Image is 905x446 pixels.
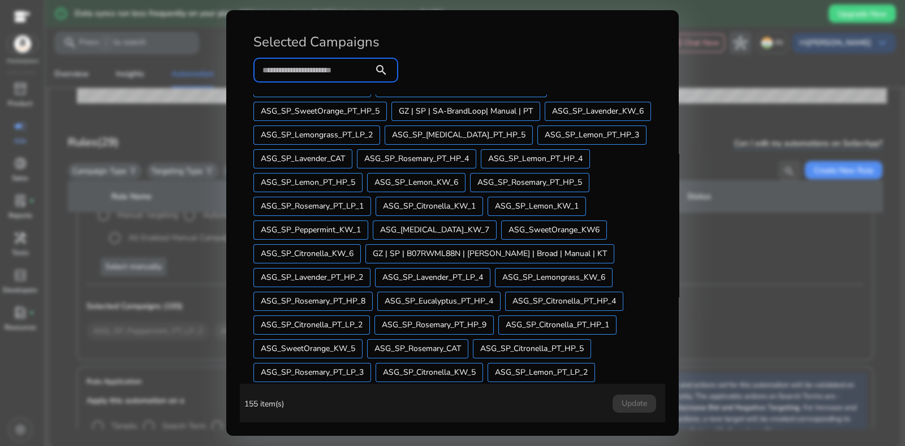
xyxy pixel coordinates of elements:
span: ASG_SP_Citronella_KW_5 [383,366,476,378]
span: ASG_SP_Citronella_PT_HP_1 [506,319,609,331]
span: ASG_SP_Citronella_PT_LP_2 [261,319,363,331]
span: ASG_SP_Rosemary_PT_HP_8 [261,295,365,307]
span: ASG_SP_Rosemary_CAT [374,343,461,354]
span: ASG_SweetOrange_KW_5 [261,343,355,354]
span: ASG_SP_SweetOrange_PT_HP_5 [261,105,380,117]
span: GZ | SP | SA-BrandLoop| Manual | PT [399,105,533,117]
span: ASG_SP_Lemongrass_PT_LP_2 [261,129,373,141]
span: ASG_SP_Rosemary_PT_HP_9 [382,319,486,331]
span: ASG_SP_Lemon_PT_HP_5 [261,176,355,188]
span: ASG_SP_Lavender_PT_HP_2 [261,271,363,283]
mat-icon: search [368,63,395,77]
span: ASG_SP_Citronella_PT_HP_4 [512,295,616,307]
span: ASG_SP_Rosemary_PT_LP_3 [261,366,364,378]
span: ASG_SweetOrange_KW6 [508,224,600,236]
span: ASG_SP_Lemon_KW_1 [495,200,579,212]
span: ASG_SP_Citronella_KW_1 [383,200,476,212]
span: ASG_SP_Citronella_PT_HP_5 [480,343,584,354]
span: ASG_SP_Lavender_KW_6 [552,105,644,117]
span: ASG_[MEDICAL_DATA]_KW_7 [380,224,489,236]
span: ASG_SP_Rosemary_PT_LP_1 [261,200,364,212]
span: ASG_SP_Lemon_KW_6 [374,176,458,188]
span: ASG_SP_Citronella_KW_6 [261,248,354,259]
span: ASG_SP_Lemon_PT_LP_2 [495,366,588,378]
span: ASG_SP_[MEDICAL_DATA]_PT_HP_5 [392,129,525,141]
h4: Selected Campaigns [240,24,393,57]
span: ASG_SP_Rosemary_PT_HP_5 [477,176,582,188]
span: ASG_SP_Lemongrass_KW_6 [502,271,605,283]
span: ASG_SP_Lavender_CAT [261,153,345,164]
span: ASG_SP_Lemon_PT_HP_3 [545,129,639,141]
span: ASG_SP_Eucalyptus_PT_HP_4 [385,295,493,307]
span: ASG_SP_Rosemary_PT_HP_4 [364,153,469,164]
span: ASG_SP_Peppermint_KW_1 [261,224,361,236]
span: ASG_SP_Lavender_PT_LP_4 [382,271,483,283]
span: GZ | SP | B07RWML88N | [PERSON_NAME] | Broad | Manual | KT [373,248,607,259]
p: 155 item(s) [244,398,284,410]
span: ASG_SP_Lemon_PT_HP_4 [488,153,583,164]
